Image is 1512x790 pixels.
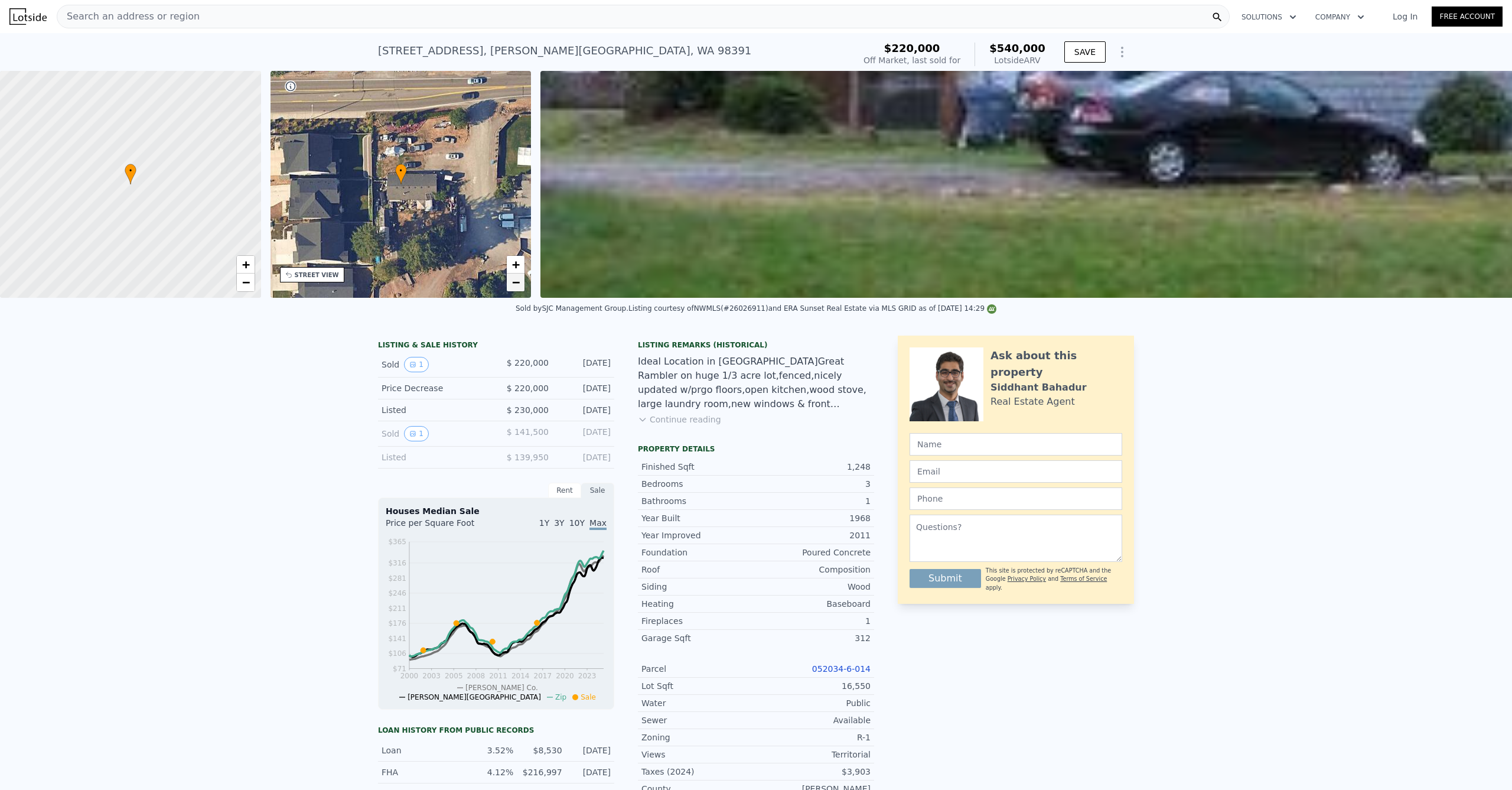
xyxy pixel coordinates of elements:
span: • [395,165,407,176]
div: Parcel [641,663,756,675]
a: Terms of Service [1060,576,1107,582]
a: Zoom in [237,256,255,274]
div: Listing Remarks (Historical) [638,340,874,350]
div: Roof [641,564,756,576]
div: Property details [638,444,874,454]
div: Sold [382,357,487,372]
div: Taxes (2024) [641,766,756,778]
div: 1,248 [756,461,871,473]
span: • [125,165,136,176]
div: STREET VIEW [295,271,339,279]
div: Public [756,697,871,709]
div: [DATE] [569,766,611,778]
div: Fireplaces [641,615,756,627]
div: [DATE] [569,745,611,756]
span: 3Y [554,518,564,528]
div: • [125,164,136,184]
div: Siddhant Bahadur [990,381,1087,395]
tspan: 2005 [445,672,463,680]
button: Submit [910,569,981,588]
span: $ 220,000 [507,358,549,368]
div: Year Improved [641,529,756,541]
button: SAVE [1064,41,1106,63]
span: + [242,257,249,272]
div: 3 [756,478,871,490]
div: Sewer [641,714,756,726]
div: $8,530 [520,745,562,756]
div: Territorial [756,749,871,760]
tspan: $246 [388,589,406,597]
button: View historical data [404,426,429,441]
div: Houses Median Sale [386,505,607,517]
div: [DATE] [558,426,611,441]
a: Free Account [1432,6,1503,27]
div: Finished Sqft [641,461,756,473]
tspan: 2020 [556,672,574,680]
a: Log In [1379,11,1432,22]
span: Zip [555,693,566,701]
div: [DATE] [558,451,611,463]
tspan: 2011 [489,672,507,680]
div: Composition [756,564,871,576]
div: • [395,164,407,184]
span: − [512,275,520,290]
div: Sale [581,483,614,498]
div: Bedrooms [641,478,756,490]
div: Foundation [641,547,756,558]
tspan: 2003 [422,672,441,680]
input: Phone [910,487,1122,510]
div: 3.52% [472,745,513,756]
div: Real Estate Agent [990,395,1075,409]
div: Views [641,749,756,760]
div: This site is protected by reCAPTCHA and the Google and apply. [986,567,1122,592]
tspan: 2017 [534,672,552,680]
span: 1Y [539,518,549,528]
div: Zoning [641,732,756,743]
input: Name [910,433,1122,456]
div: Loan history from public records [378,726,614,735]
div: [DATE] [558,357,611,372]
div: Wood [756,581,871,593]
span: $ 230,000 [507,405,549,415]
div: [STREET_ADDRESS] , [PERSON_NAME][GEOGRAPHIC_DATA] , WA 98391 [378,43,751,59]
div: 312 [756,632,871,644]
div: 1968 [756,512,871,524]
div: Listed [382,404,487,416]
div: [DATE] [558,382,611,394]
div: Water [641,697,756,709]
div: Siding [641,581,756,593]
div: Available [756,714,871,726]
button: Solutions [1232,6,1306,28]
div: Rent [548,483,581,498]
div: Listing courtesy of NWMLS (#26026911) and ERA Sunset Real Estate via MLS GRID as of [DATE] 14:29 [628,304,996,313]
div: FHA [382,766,465,778]
div: 16,550 [756,680,871,692]
span: $220,000 [884,42,940,54]
div: R-1 [756,732,871,743]
div: Heating [641,598,756,610]
span: $540,000 [989,42,1045,54]
div: Lot Sqft [641,680,756,692]
div: Off Market, last sold for [863,54,960,66]
button: Company [1306,6,1374,28]
button: Show Options [1110,40,1134,64]
span: [PERSON_NAME][GEOGRAPHIC_DATA] [408,693,541,701]
div: [DATE] [558,404,611,416]
span: $ 220,000 [507,383,549,393]
div: LISTING & SALE HISTORY [378,340,614,352]
span: Max [589,518,607,530]
div: Listed [382,451,487,463]
div: 2011 [756,529,871,541]
div: Garage Sqft [641,632,756,644]
tspan: $211 [388,604,406,613]
a: 052034-6-014 [812,664,871,674]
span: Sale [581,693,596,701]
div: Lotside ARV [989,54,1045,66]
div: 1 [756,495,871,507]
div: Baseboard [756,598,871,610]
div: Price per Square Foot [386,517,496,536]
span: Search an address or region [57,9,200,24]
div: Sold by SJC Management Group . [516,304,628,313]
input: Email [910,460,1122,483]
span: $ 141,500 [507,427,549,437]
